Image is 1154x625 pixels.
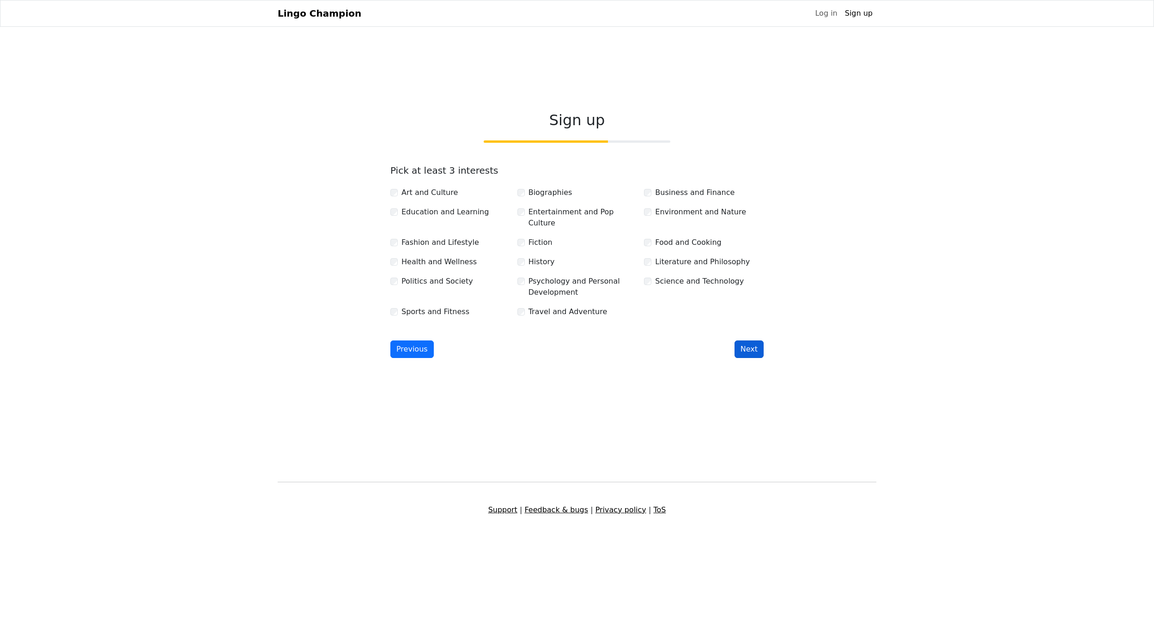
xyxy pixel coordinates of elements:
[401,306,469,317] label: Sports and Fitness
[528,187,572,198] label: Biographies
[653,505,666,514] a: ToS
[655,237,721,248] label: Food and Cooking
[390,111,764,129] h2: Sign up
[390,165,498,176] label: Pick at least 3 interests
[390,340,434,358] button: Previous
[278,4,361,23] a: Lingo Champion
[655,206,746,218] label: Environment and Nature
[401,187,458,198] label: Art and Culture
[811,4,841,23] a: Log in
[401,276,473,287] label: Politics and Society
[401,256,477,267] label: Health and Wellness
[655,276,744,287] label: Science and Technology
[735,340,764,358] button: Next
[528,237,553,248] label: Fiction
[655,256,750,267] label: Literature and Philosophy
[528,276,637,298] label: Psychology and Personal Development
[655,187,735,198] label: Business and Finance
[841,4,876,23] a: Sign up
[528,256,555,267] label: History
[524,505,588,514] a: Feedback & bugs
[595,505,646,514] a: Privacy policy
[528,206,637,229] label: Entertainment and Pop Culture
[528,306,607,317] label: Travel and Adventure
[488,505,517,514] a: Support
[272,504,882,516] div: | | |
[401,206,489,218] label: Education and Learning
[401,237,479,248] label: Fashion and Lifestyle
